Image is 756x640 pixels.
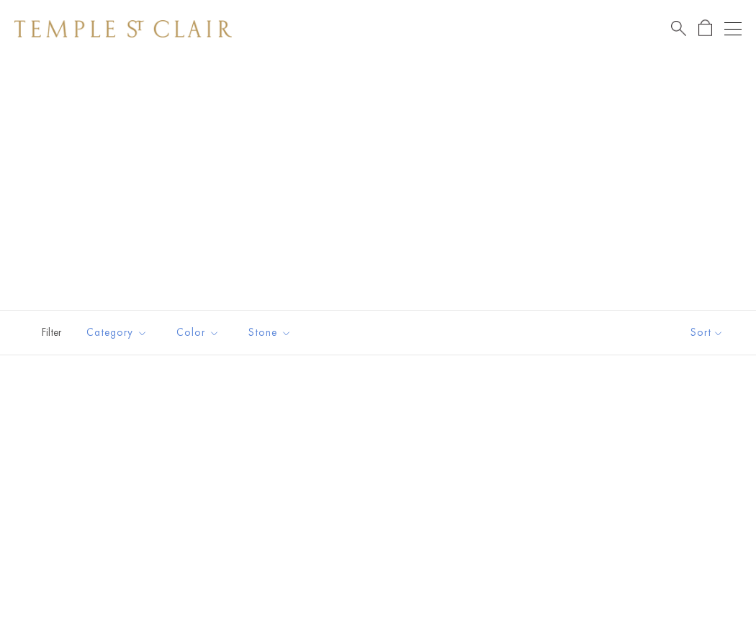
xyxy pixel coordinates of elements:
[724,20,742,37] button: Open navigation
[658,311,756,355] button: Show sort by
[166,316,230,349] button: Color
[238,316,302,349] button: Stone
[698,19,712,37] a: Open Shopping Bag
[79,324,158,342] span: Category
[241,324,302,342] span: Stone
[14,20,232,37] img: Temple St. Clair
[76,316,158,349] button: Category
[169,324,230,342] span: Color
[671,19,686,37] a: Search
